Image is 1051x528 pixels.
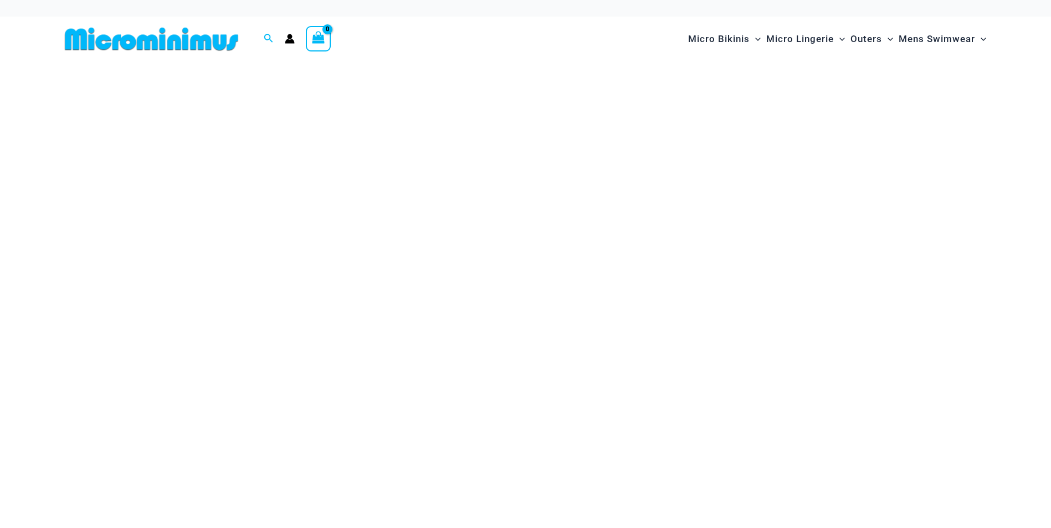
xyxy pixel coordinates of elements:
[834,25,845,53] span: Menu Toggle
[684,20,991,58] nav: Site Navigation
[750,25,761,53] span: Menu Toggle
[306,26,331,51] a: View Shopping Cart, empty
[763,22,848,56] a: Micro LingerieMenu ToggleMenu Toggle
[264,32,274,46] a: Search icon link
[766,25,834,53] span: Micro Lingerie
[882,25,893,53] span: Menu Toggle
[850,25,882,53] span: Outers
[896,22,989,56] a: Mens SwimwearMenu ToggleMenu Toggle
[848,22,896,56] a: OutersMenu ToggleMenu Toggle
[285,34,295,44] a: Account icon link
[60,27,243,51] img: MM SHOP LOGO FLAT
[685,22,763,56] a: Micro BikinisMenu ToggleMenu Toggle
[688,25,750,53] span: Micro Bikinis
[899,25,975,53] span: Mens Swimwear
[975,25,986,53] span: Menu Toggle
